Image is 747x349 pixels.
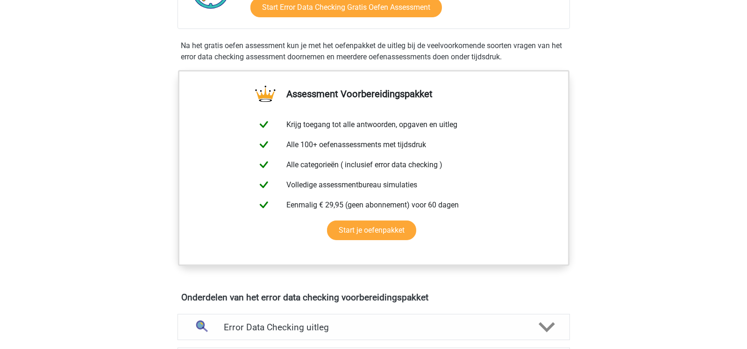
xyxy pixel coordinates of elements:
h4: Error Data Checking uitleg [224,322,524,333]
a: uitleg Error Data Checking uitleg [174,314,574,340]
img: error data checking uitleg [189,315,213,339]
div: Na het gratis oefen assessment kun je met het oefenpakket de uitleg bij de veelvoorkomende soorte... [178,40,570,63]
h4: Onderdelen van het error data checking voorbereidingspakket [182,292,566,303]
a: Start je oefenpakket [327,221,416,240]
